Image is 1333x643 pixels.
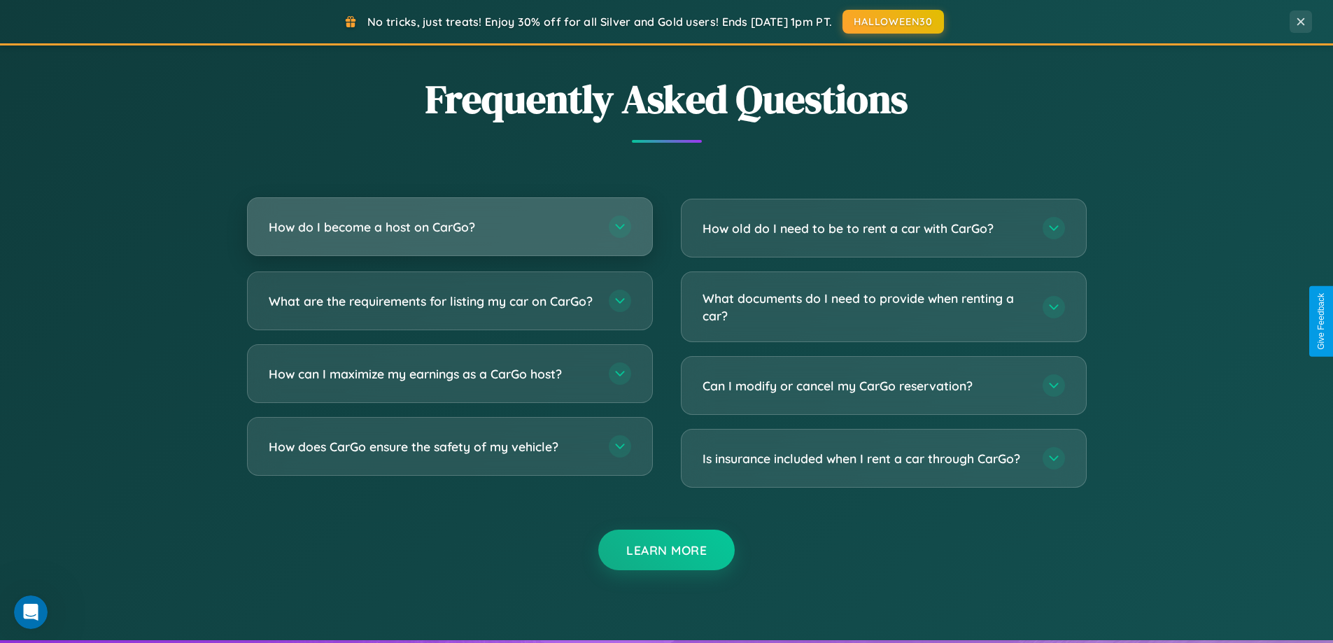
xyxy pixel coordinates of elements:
button: Learn More [598,530,735,570]
h3: What are the requirements for listing my car on CarGo? [269,292,595,310]
span: No tricks, just treats! Enjoy 30% off for all Silver and Gold users! Ends [DATE] 1pm PT. [367,15,832,29]
h3: Can I modify or cancel my CarGo reservation? [703,377,1029,395]
h3: How old do I need to be to rent a car with CarGo? [703,220,1029,237]
h3: What documents do I need to provide when renting a car? [703,290,1029,324]
h3: How can I maximize my earnings as a CarGo host? [269,365,595,383]
h3: How do I become a host on CarGo? [269,218,595,236]
button: HALLOWEEN30 [842,10,944,34]
h3: How does CarGo ensure the safety of my vehicle? [269,438,595,455]
iframe: Intercom live chat [14,595,48,629]
h3: Is insurance included when I rent a car through CarGo? [703,450,1029,467]
h2: Frequently Asked Questions [247,72,1087,126]
div: Give Feedback [1316,293,1326,350]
